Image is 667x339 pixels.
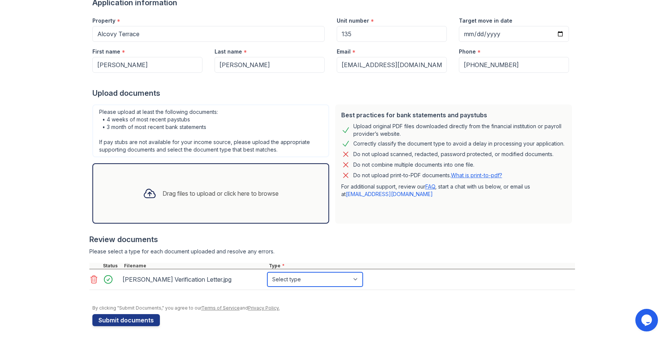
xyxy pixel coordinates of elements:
[89,248,575,255] div: Please select a type for each document uploaded and resolve any errors.
[353,160,474,169] div: Do not combine multiple documents into one file.
[163,189,279,198] div: Drag files to upload or click here to browse
[353,139,564,148] div: Correctly classify the document type to avoid a delay in processing your application.
[425,183,435,190] a: FAQ
[92,305,575,311] div: By clicking "Submit Documents," you agree to our and
[459,17,512,25] label: Target move in date
[451,172,502,178] a: What is print-to-pdf?
[92,314,160,326] button: Submit documents
[635,309,659,331] iframe: chat widget
[92,104,329,157] div: Please upload at least the following documents: • 4 weeks of most recent paystubs • 3 month of mo...
[353,172,502,179] p: Do not upload print-to-PDF documents.
[353,123,566,138] div: Upload original PDF files downloaded directly from the financial institution or payroll provider’...
[92,17,115,25] label: Property
[201,305,240,311] a: Terms of Service
[101,263,123,269] div: Status
[92,48,120,55] label: First name
[267,263,575,269] div: Type
[92,88,575,98] div: Upload documents
[215,48,242,55] label: Last name
[89,234,575,245] div: Review documents
[353,150,554,159] div: Do not upload scanned, redacted, password protected, or modified documents.
[337,48,351,55] label: Email
[341,110,566,120] div: Best practices for bank statements and paystubs
[248,305,280,311] a: Privacy Policy.
[123,263,267,269] div: Filename
[337,17,369,25] label: Unit number
[341,183,566,198] p: For additional support, review our , start a chat with us below, or email us at
[123,273,264,285] div: [PERSON_NAME] Verification Letter.jpg
[459,48,476,55] label: Phone
[346,191,433,197] a: [EMAIL_ADDRESS][DOMAIN_NAME]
